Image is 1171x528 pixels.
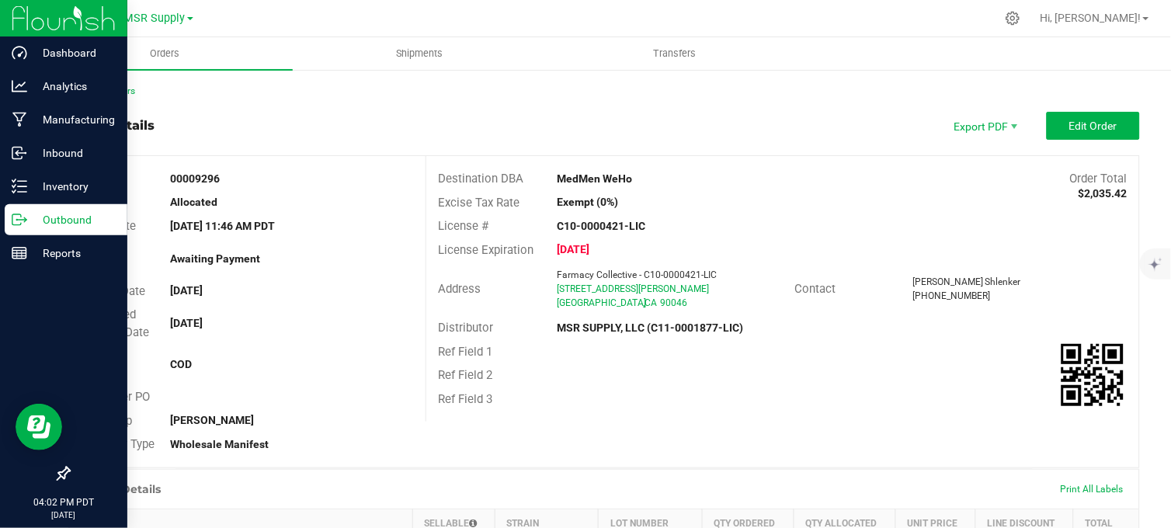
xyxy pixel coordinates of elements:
[12,45,27,61] inline-svg: Dashboard
[1003,11,1023,26] div: Manage settings
[170,220,275,232] strong: [DATE] 11:46 AM PDT
[645,297,657,308] span: CA
[1062,344,1124,406] img: Scan me!
[16,404,62,450] iframe: Resource center
[1079,187,1128,200] strong: $2,035.42
[438,219,488,233] span: License #
[12,145,27,161] inline-svg: Inbound
[438,345,492,359] span: Ref Field 1
[376,47,464,61] span: Shipments
[1062,344,1124,406] qrcode: 00009296
[170,196,217,208] strong: Allocated
[27,110,120,129] p: Manufacturing
[438,282,481,296] span: Address
[1047,112,1140,140] button: Edit Order
[12,212,27,228] inline-svg: Outbound
[660,297,687,308] span: 90046
[794,282,836,296] span: Contact
[170,317,203,329] strong: [DATE]
[170,172,220,185] strong: 00009296
[124,12,186,25] span: MSR Supply
[913,276,984,287] span: [PERSON_NAME]
[913,290,991,301] span: [PHONE_NUMBER]
[37,37,293,70] a: Orders
[12,78,27,94] inline-svg: Analytics
[12,179,27,194] inline-svg: Inventory
[438,321,493,335] span: Distributor
[293,37,548,70] a: Shipments
[643,297,645,308] span: ,
[557,321,743,334] strong: MSR SUPPLY, LLC (C11-0001877-LIC)
[633,47,718,61] span: Transfers
[170,252,260,265] strong: Awaiting Payment
[1061,484,1124,495] span: Print All Labels
[438,172,523,186] span: Destination DBA
[27,177,120,196] p: Inventory
[438,243,533,257] span: License Expiration
[557,220,645,232] strong: C10-0000421-LIC
[557,297,646,308] span: [GEOGRAPHIC_DATA]
[170,358,192,370] strong: COD
[438,196,519,210] span: Excise Tax Rate
[438,368,492,382] span: Ref Field 2
[1070,172,1128,186] span: Order Total
[170,414,254,426] strong: [PERSON_NAME]
[129,47,200,61] span: Orders
[938,112,1031,140] li: Export PDF
[557,283,709,294] span: [STREET_ADDRESS][PERSON_NAME]
[27,77,120,96] p: Analytics
[547,37,803,70] a: Transfers
[27,43,120,62] p: Dashboard
[12,245,27,261] inline-svg: Reports
[557,269,717,280] span: Farmacy Collective - C10-0000421-LIC
[1041,12,1141,24] span: Hi, [PERSON_NAME]!
[12,112,27,127] inline-svg: Manufacturing
[7,495,120,509] p: 04:02 PM PDT
[7,509,120,521] p: [DATE]
[985,276,1021,287] span: Shlenker
[27,210,120,229] p: Outbound
[557,196,618,208] strong: Exempt (0%)
[27,144,120,162] p: Inbound
[557,172,632,185] strong: MedMen WeHo
[170,284,203,297] strong: [DATE]
[438,392,492,406] span: Ref Field 3
[170,438,269,450] strong: Wholesale Manifest
[557,243,589,255] strong: [DATE]
[27,244,120,262] p: Reports
[1069,120,1117,132] span: Edit Order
